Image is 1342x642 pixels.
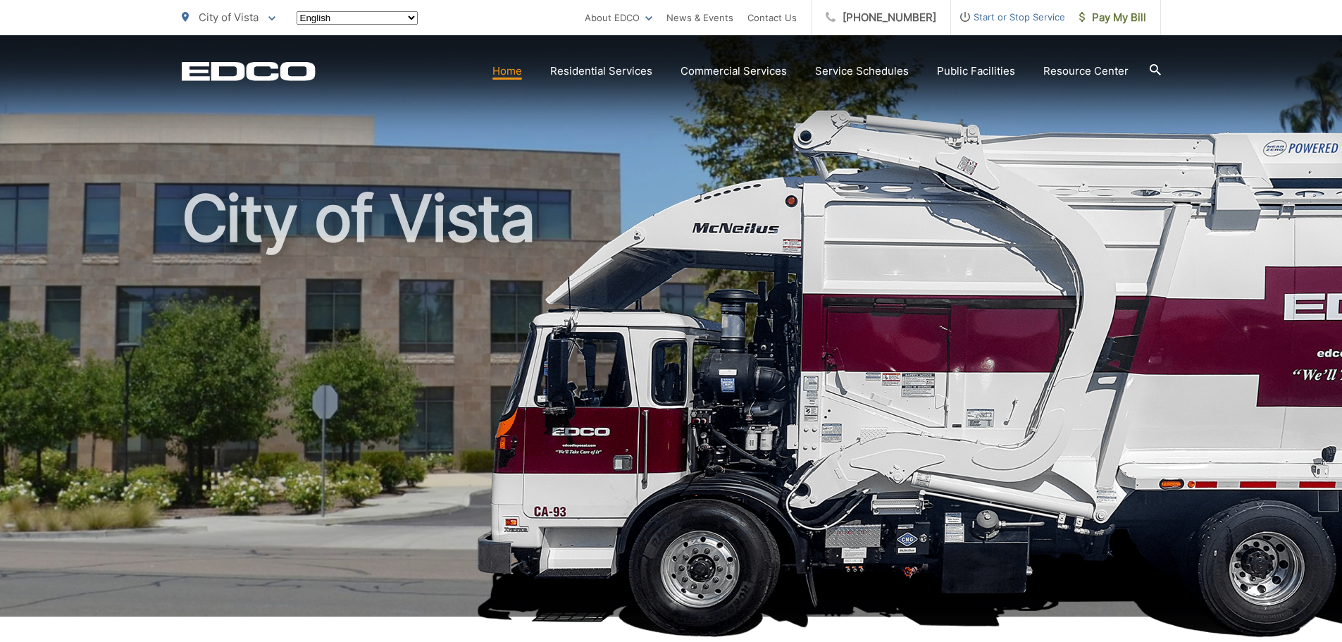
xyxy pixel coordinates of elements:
a: News & Events [666,9,733,26]
a: Home [492,63,522,80]
h1: City of Vista [182,183,1161,629]
a: Service Schedules [815,63,909,80]
a: Resource Center [1043,63,1129,80]
a: Residential Services [550,63,652,80]
span: City of Vista [199,11,259,24]
a: About EDCO [585,9,652,26]
a: Public Facilities [937,63,1015,80]
span: Pay My Bill [1079,9,1146,26]
select: Select a language [297,11,418,25]
a: Contact Us [747,9,797,26]
a: Commercial Services [681,63,787,80]
a: EDCD logo. Return to the homepage. [182,61,316,81]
